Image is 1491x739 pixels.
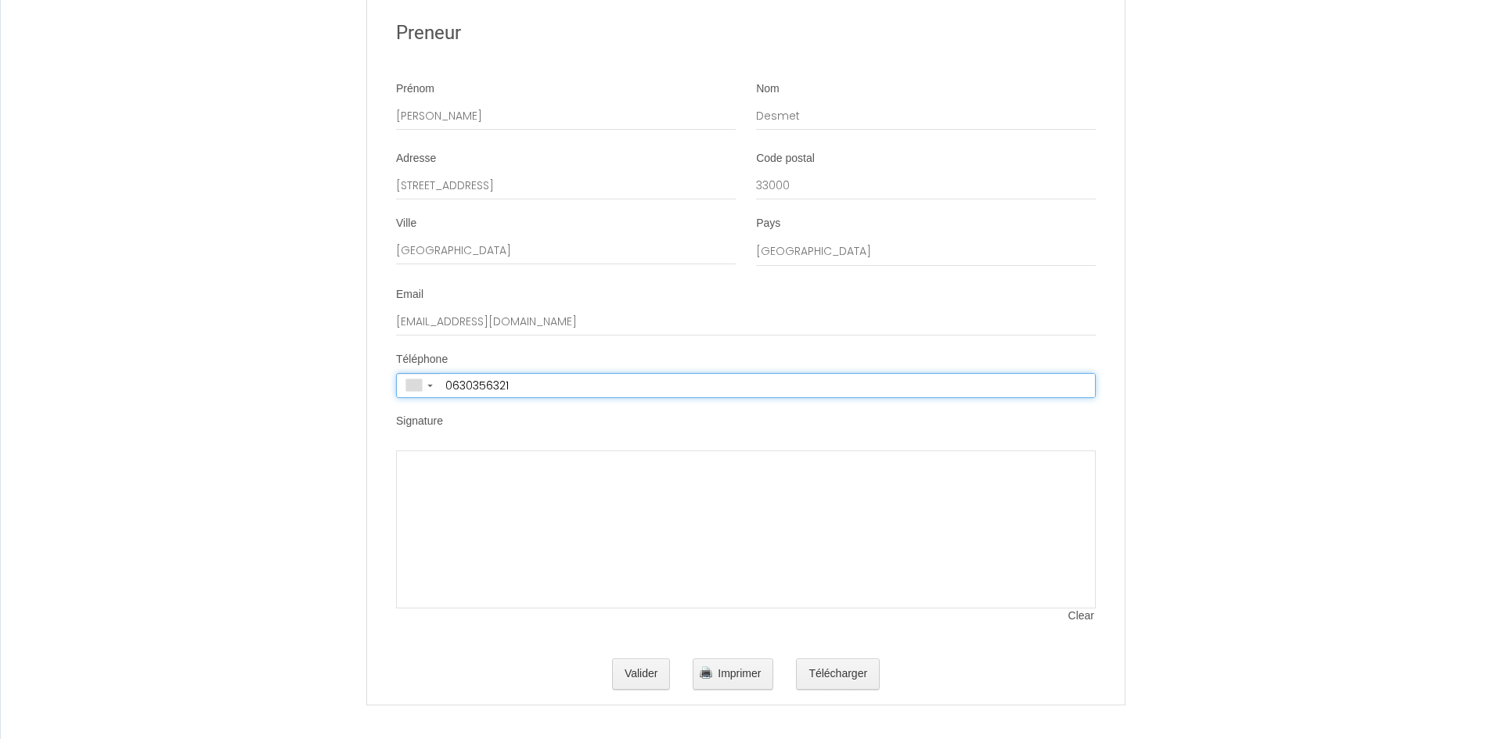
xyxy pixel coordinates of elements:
label: Ville [396,216,416,231]
span: Clear [1068,608,1096,624]
label: Nom [756,81,780,97]
span: ▼ [426,382,434,389]
label: Adresse [396,151,436,167]
button: Valider [612,658,671,690]
label: Téléphone [396,352,448,368]
span: Imprimer [718,667,761,680]
img: printer.png [700,666,712,679]
label: Code postal [756,151,815,167]
label: Email [396,287,423,303]
h2: Preneur [396,18,1096,48]
button: Télécharger [796,658,880,690]
label: Pays [756,216,780,231]
label: Prénom [396,81,434,97]
label: Signature [396,414,443,429]
button: Imprimer [693,658,773,690]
